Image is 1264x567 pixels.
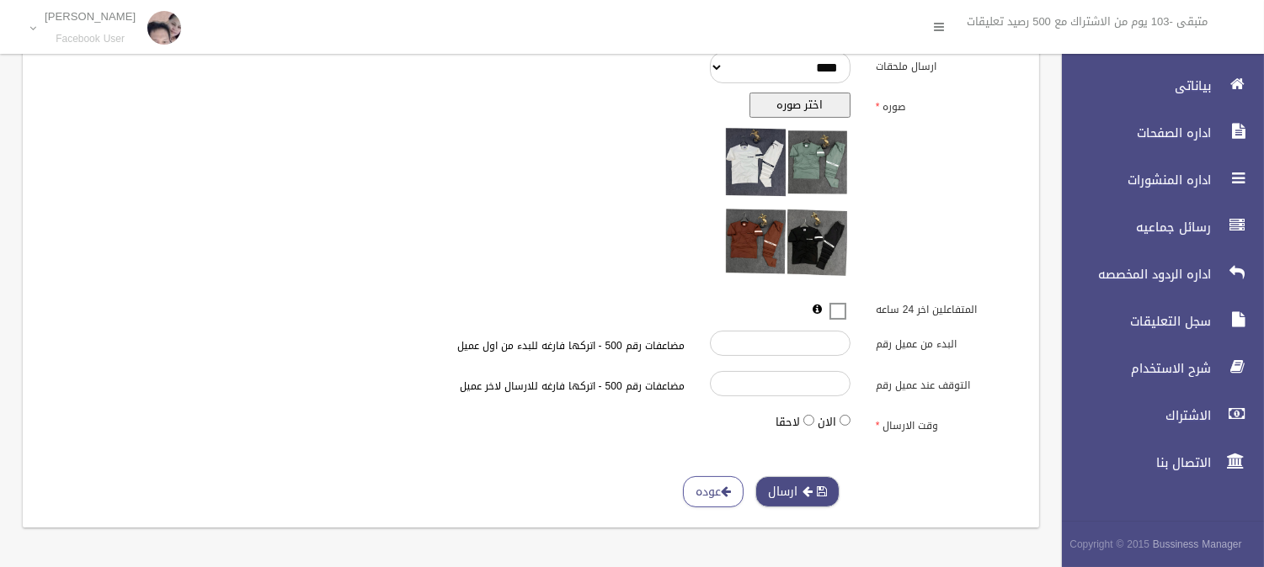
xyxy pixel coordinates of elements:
label: وقت الارسال [863,411,1029,435]
img: معاينه الصوره [723,118,851,286]
h6: مضاعفات رقم 500 - اتركها فارغه للارسال لاخر عميل [295,381,685,392]
span: اداره المنشورات [1048,172,1216,188]
span: Copyright © 2015 [1069,535,1149,554]
a: اداره الصفحات [1048,114,1264,151]
a: شرح الاستخدام [1048,350,1264,387]
a: رسائل جماعيه [1048,209,1264,246]
label: صوره [863,93,1029,116]
a: اداره الردود المخصصه [1048,256,1264,293]
a: سجل التعليقات [1048,303,1264,340]
label: المتفاعلين اخر 24 ساعه [863,295,1029,319]
small: Facebook User [45,33,136,45]
span: بياناتى [1048,77,1216,94]
strong: Bussiness Manager [1153,535,1242,554]
label: لاحقا [776,412,800,432]
span: رسائل جماعيه [1048,219,1216,236]
label: الان [818,412,836,432]
button: ارسال [755,476,840,507]
span: اداره الردود المخصصه [1048,266,1216,283]
p: [PERSON_NAME] [45,10,136,23]
label: التوقف عند عميل رقم [863,371,1029,395]
span: الاشتراك [1048,407,1216,424]
label: البدء من عميل رقم [863,331,1029,354]
button: اختر صوره [749,93,851,118]
label: ارسال ملحقات [863,52,1029,76]
a: اداره المنشورات [1048,162,1264,199]
a: الاتصال بنا [1048,444,1264,481]
a: الاشتراك [1048,397,1264,434]
a: بياناتى [1048,67,1264,104]
span: سجل التعليقات [1048,313,1216,330]
span: الاتصال بنا [1048,454,1216,471]
a: عوده [683,476,744,507]
h6: مضاعفات رقم 500 - اتركها فارغه للبدء من اول عميل [295,341,685,352]
span: شرح الاستخدام [1048,360,1216,377]
span: اداره الصفحات [1048,125,1216,141]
